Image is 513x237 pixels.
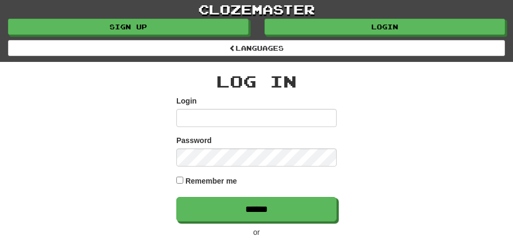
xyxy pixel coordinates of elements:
a: Languages [8,40,505,56]
label: Password [176,135,212,146]
a: Sign up [8,19,248,35]
h2: Log In [176,73,337,90]
label: Remember me [185,176,237,186]
label: Login [176,96,197,106]
a: Login [265,19,505,35]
